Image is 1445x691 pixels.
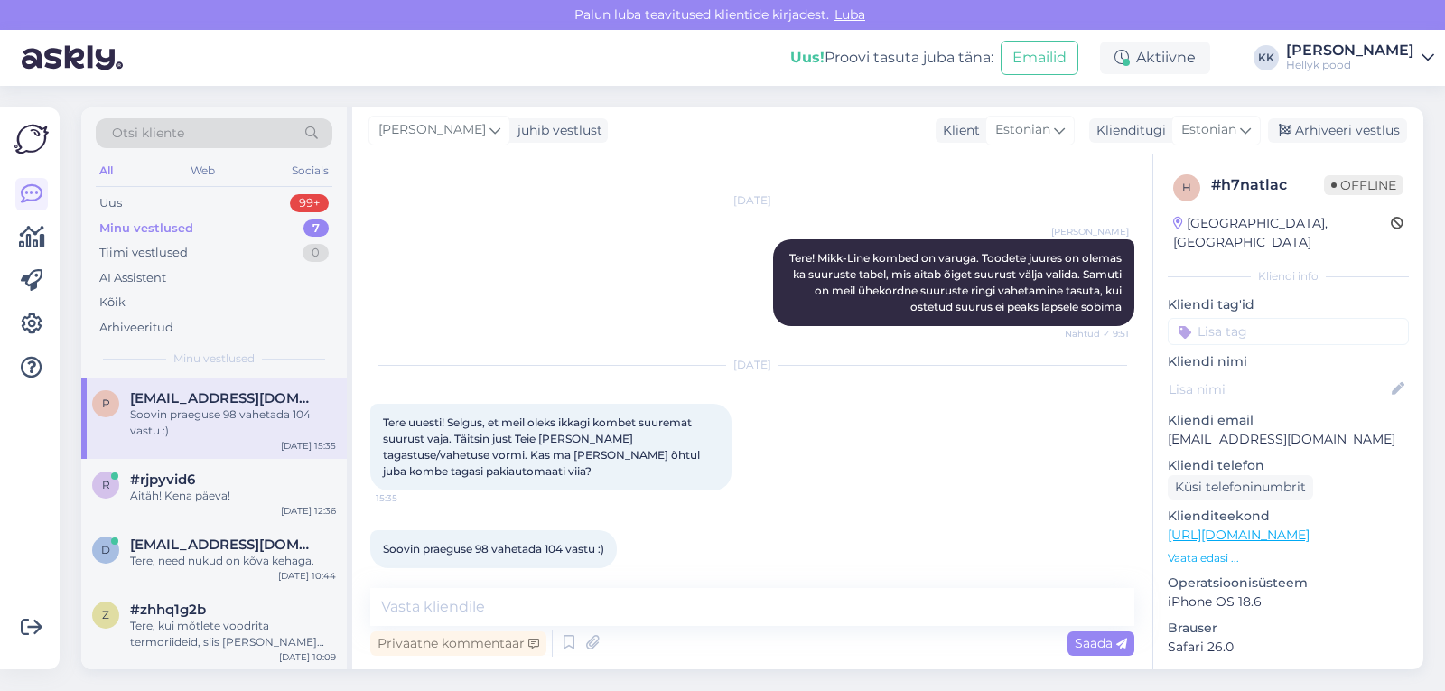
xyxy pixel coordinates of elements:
div: All [96,159,117,182]
button: Emailid [1001,41,1078,75]
span: h [1182,181,1191,194]
p: Safari 26.0 [1168,638,1409,657]
span: Soovin praeguse 98 vahetada 104 vastu :) [383,542,604,556]
div: [DATE] 10:09 [279,650,336,664]
div: Minu vestlused [99,219,193,238]
span: d [101,543,110,556]
span: [PERSON_NAME] [378,120,486,140]
div: [DATE] [370,357,1134,373]
div: Proovi tasuta juba täna: [790,47,993,69]
span: #rjpyvid6 [130,472,195,488]
div: Aitäh! Kena päeva! [130,488,336,504]
span: #zhhq1g2b [130,602,206,618]
div: Arhiveeri vestlus [1268,118,1407,143]
span: Tere! Mikk-Line kombed on varuga. Toodete juures on olemas ka suuruste tabel, mis aitab õiget suu... [789,251,1124,313]
a: [URL][DOMAIN_NAME] [1168,527,1310,543]
p: [EMAIL_ADDRESS][DOMAIN_NAME] [1168,430,1409,449]
img: Askly Logo [14,122,49,156]
p: Kliendi email [1168,411,1409,430]
div: 99+ [290,194,329,212]
span: Minu vestlused [173,350,255,367]
div: Tere, kui mõtlete voodrita termoriideid, siis [PERSON_NAME] võiks panna soojema kihi riideid. Sam... [130,618,336,650]
p: Operatsioonisüsteem [1168,574,1409,593]
span: z [102,608,109,621]
span: pihlakgrettel@gmail.com [130,390,318,406]
div: 0 [303,244,329,262]
input: Lisa tag [1168,318,1409,345]
div: Aktiivne [1100,42,1210,74]
div: Kõik [99,294,126,312]
span: Saada [1075,635,1127,651]
div: # h7natlac [1211,174,1324,196]
span: Estonian [1181,120,1236,140]
span: Nähtud ✓ 9:51 [1061,327,1129,341]
div: Hellyk pood [1286,58,1414,72]
p: Brauser [1168,619,1409,638]
div: Tere, need nukud on kõva kehaga. [130,553,336,569]
a: [PERSON_NAME]Hellyk pood [1286,43,1434,72]
p: Kliendi telefon [1168,456,1409,475]
div: Kliendi info [1168,268,1409,285]
div: [DATE] 12:36 [281,504,336,518]
div: Web [187,159,219,182]
span: p [102,397,110,410]
div: [GEOGRAPHIC_DATA], [GEOGRAPHIC_DATA] [1173,214,1391,252]
div: KK [1254,45,1279,70]
span: Luba [829,6,871,23]
div: Socials [288,159,332,182]
span: Otsi kliente [112,124,184,143]
div: [DATE] 10:44 [278,569,336,583]
div: juhib vestlust [510,121,602,140]
p: Kliendi nimi [1168,352,1409,371]
span: darya.gusseinova98@gmail.com [130,537,318,553]
div: Arhiveeritud [99,319,173,337]
div: Klient [936,121,980,140]
div: Privaatne kommentaar [370,631,546,656]
span: [PERSON_NAME] [1051,225,1129,238]
div: AI Assistent [99,269,166,287]
span: Tere uuesti! Selgus, et meil oleks ikkagi kombet suuremat suurust vaja. Täitsin just Teie [PERSON... [383,416,703,478]
div: [DATE] [370,192,1134,209]
div: 7 [303,219,329,238]
div: Küsi telefoninumbrit [1168,475,1313,500]
div: Uus [99,194,122,212]
span: 15:35 [376,491,443,505]
input: Lisa nimi [1169,379,1388,399]
p: Vaata edasi ... [1168,550,1409,566]
div: Soovin praeguse 98 vahetada 104 vastu :) [130,406,336,439]
b: Uus! [790,49,825,66]
span: r [102,478,110,491]
div: [DATE] 15:35 [281,439,336,453]
span: Estonian [995,120,1050,140]
p: Klienditeekond [1168,507,1409,526]
p: iPhone OS 18.6 [1168,593,1409,612]
div: Tiimi vestlused [99,244,188,262]
p: Kliendi tag'id [1168,295,1409,314]
span: 15:35 [376,569,443,583]
div: Klienditugi [1089,121,1166,140]
span: Offline [1324,175,1403,195]
div: [PERSON_NAME] [1286,43,1414,58]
